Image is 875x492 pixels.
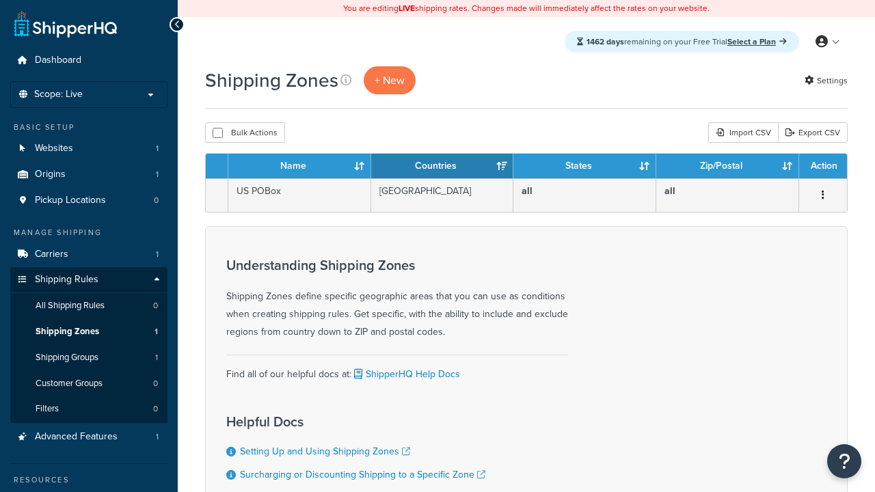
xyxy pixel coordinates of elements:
[10,396,167,422] a: Filters 0
[35,431,118,443] span: Advanced Features
[371,154,514,178] th: Countries: activate to sort column ascending
[10,188,167,213] a: Pickup Locations 0
[708,122,778,143] div: Import CSV
[35,274,98,286] span: Shipping Rules
[10,319,167,344] li: Shipping Zones
[10,267,167,423] li: Shipping Rules
[827,444,861,478] button: Open Resource Center
[587,36,624,48] strong: 1462 days
[565,31,799,53] div: remaining on your Free Trial
[205,122,285,143] button: Bulk Actions
[226,414,485,429] h3: Helpful Docs
[10,424,167,450] li: Advanced Features
[10,227,167,238] div: Manage Shipping
[727,36,787,48] a: Select a Plan
[35,169,66,180] span: Origins
[14,10,117,38] a: ShipperHQ Home
[371,178,514,212] td: [GEOGRAPHIC_DATA]
[10,293,167,318] li: All Shipping Rules
[156,431,159,443] span: 1
[10,48,167,73] a: Dashboard
[35,195,106,206] span: Pickup Locations
[36,403,59,415] span: Filters
[10,345,167,370] a: Shipping Groups 1
[10,136,167,161] a: Websites 1
[205,67,338,94] h1: Shipping Zones
[10,122,167,133] div: Basic Setup
[10,345,167,370] li: Shipping Groups
[522,184,533,198] b: all
[10,424,167,450] a: Advanced Features 1
[155,352,158,364] span: 1
[36,378,103,389] span: Customer Groups
[513,154,656,178] th: States: activate to sort column ascending
[656,154,799,178] th: Zip/Postal: activate to sort column ascending
[226,355,568,383] div: Find all of our helpful docs at:
[228,178,371,212] td: US POBox
[10,242,167,267] li: Carriers
[10,474,167,486] div: Resources
[778,122,848,143] a: Export CSV
[799,154,847,178] th: Action
[153,403,158,415] span: 0
[399,2,415,14] b: LIVE
[10,162,167,187] a: Origins 1
[664,184,675,198] b: all
[240,444,410,459] a: Setting Up and Using Shipping Zones
[10,293,167,318] a: All Shipping Rules 0
[36,352,98,364] span: Shipping Groups
[156,249,159,260] span: 1
[156,169,159,180] span: 1
[10,136,167,161] li: Websites
[10,396,167,422] li: Filters
[154,195,159,206] span: 0
[35,143,73,154] span: Websites
[154,326,158,338] span: 1
[375,72,405,88] span: + New
[10,162,167,187] li: Origins
[10,242,167,267] a: Carriers 1
[36,300,105,312] span: All Shipping Rules
[35,55,81,66] span: Dashboard
[10,319,167,344] a: Shipping Zones 1
[35,249,68,260] span: Carriers
[153,378,158,389] span: 0
[364,66,416,94] a: + New
[228,154,371,178] th: Name: activate to sort column ascending
[805,71,848,90] a: Settings
[36,326,99,338] span: Shipping Zones
[34,89,83,100] span: Scope: Live
[10,371,167,396] li: Customer Groups
[226,258,568,273] h3: Understanding Shipping Zones
[226,258,568,341] div: Shipping Zones define specific geographic areas that you can use as conditions when creating ship...
[156,143,159,154] span: 1
[10,267,167,292] a: Shipping Rules
[10,371,167,396] a: Customer Groups 0
[153,300,158,312] span: 0
[351,367,460,381] a: ShipperHQ Help Docs
[240,467,485,482] a: Surcharging or Discounting Shipping to a Specific Zone
[10,188,167,213] li: Pickup Locations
